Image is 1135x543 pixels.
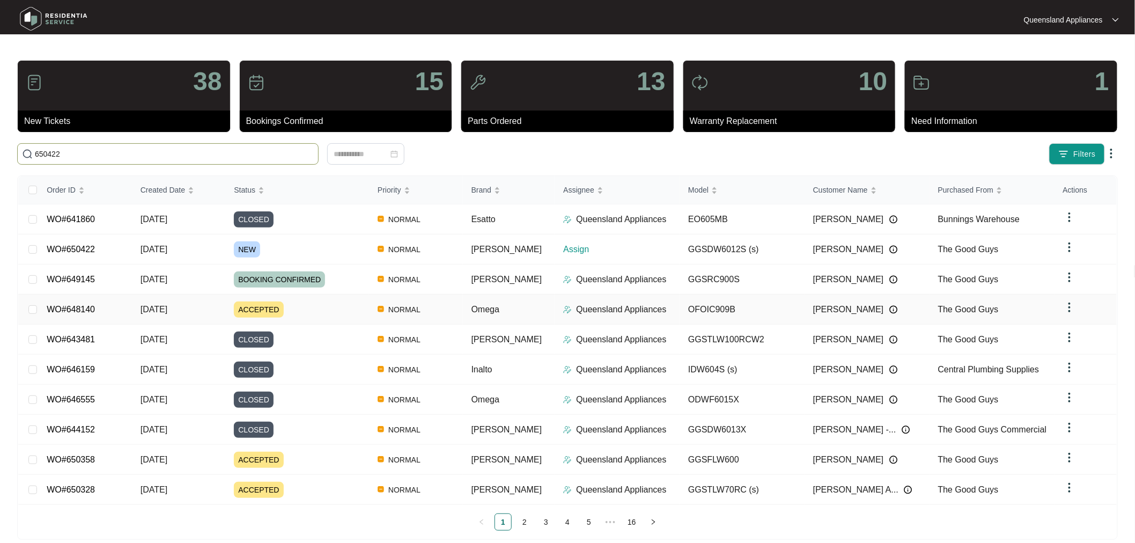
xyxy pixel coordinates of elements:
span: Priority [378,184,401,196]
p: Queensland Appliances [576,303,666,316]
a: 2 [517,514,533,530]
img: Vercel Logo [378,396,384,402]
span: NORMAL [384,243,425,256]
span: NORMAL [384,303,425,316]
span: right [650,519,657,525]
a: WO#641860 [47,215,95,224]
img: dropdown arrow [1063,301,1076,314]
a: WO#650422 [47,245,95,254]
p: 38 [193,69,222,94]
td: GGSFLW600 [680,445,805,475]
img: Vercel Logo [378,456,384,463]
span: Purchased From [938,184,993,196]
img: Assigner Icon [563,456,572,464]
span: Customer Name [813,184,868,196]
span: The Good Guys [938,305,999,314]
a: WO#646159 [47,365,95,374]
span: ACCEPTED [234,302,283,318]
img: dropdown arrow [1063,391,1076,404]
img: Info icon [904,486,912,494]
img: Vercel Logo [378,336,384,342]
span: CLOSED [234,362,274,378]
a: WO#649145 [47,275,95,284]
img: Assigner Icon [563,215,572,224]
img: icon [248,74,265,91]
td: OFOIC909B [680,295,805,325]
img: Vercel Logo [378,426,384,432]
p: Assign [563,243,680,256]
span: Filters [1073,149,1096,160]
span: NORMAL [384,483,425,496]
li: 16 [623,513,640,531]
a: 1 [495,514,511,530]
li: Next 5 Pages [602,513,619,531]
span: [PERSON_NAME] [471,245,542,254]
p: Warranty Replacement [690,115,896,128]
p: Queensland Appliances [576,423,666,436]
img: Info icon [889,456,898,464]
a: 3 [538,514,554,530]
span: CLOSED [234,332,274,348]
span: NORMAL [384,423,425,436]
span: NORMAL [384,333,425,346]
span: CLOSED [234,211,274,228]
img: Vercel Logo [378,276,384,282]
span: BOOKING CONFIRMED [234,271,325,288]
td: GGSRC900S [680,265,805,295]
p: 13 [637,69,665,94]
span: NORMAL [384,453,425,466]
span: [PERSON_NAME] [471,275,542,284]
span: [PERSON_NAME] -... [813,423,896,436]
img: Info icon [889,215,898,224]
span: NORMAL [384,273,425,286]
img: dropdown arrow [1063,241,1076,254]
span: [PERSON_NAME] [813,333,884,346]
img: Assigner Icon [563,395,572,404]
th: Customer Name [805,176,930,204]
p: Queensland Appliances [576,273,666,286]
li: 2 [516,513,533,531]
img: residentia service logo [16,3,91,35]
img: dropdown arrow [1063,421,1076,434]
span: ACCEPTED [234,482,283,498]
button: right [645,513,662,531]
span: [PERSON_NAME] [813,273,884,286]
span: Order ID [47,184,76,196]
img: dropdown arrow [1063,211,1076,224]
li: 3 [537,513,555,531]
th: Brand [463,176,555,204]
th: Actions [1055,176,1117,204]
p: 15 [415,69,444,94]
span: [DATE] [141,395,167,404]
span: ••• [602,513,619,531]
span: The Good Guys [938,455,999,464]
span: Omega [471,395,499,404]
span: The Good Guys [938,245,999,254]
span: Central Plumbing Supplies [938,365,1040,374]
p: Queensland Appliances [576,363,666,376]
span: Bunnings Warehouse [938,215,1020,224]
span: [PERSON_NAME] [471,485,542,494]
span: [PERSON_NAME] [813,303,884,316]
span: [DATE] [141,275,167,284]
span: Inalto [471,365,492,374]
img: icon [26,74,43,91]
span: NORMAL [384,363,425,376]
img: Info icon [889,275,898,284]
li: Next Page [645,513,662,531]
span: The Good Guys [938,395,999,404]
span: [PERSON_NAME] [813,243,884,256]
img: Assigner Icon [563,305,572,314]
span: [PERSON_NAME] [471,455,542,464]
img: icon [913,74,930,91]
img: dropdown arrow [1105,147,1118,160]
p: Parts Ordered [468,115,674,128]
span: CLOSED [234,422,274,438]
span: [DATE] [141,485,167,494]
span: Omega [471,305,499,314]
p: 1 [1095,69,1109,94]
p: Queensland Appliances [576,453,666,466]
span: The Good Guys [938,485,999,494]
th: Status [225,176,369,204]
span: [DATE] [141,305,167,314]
